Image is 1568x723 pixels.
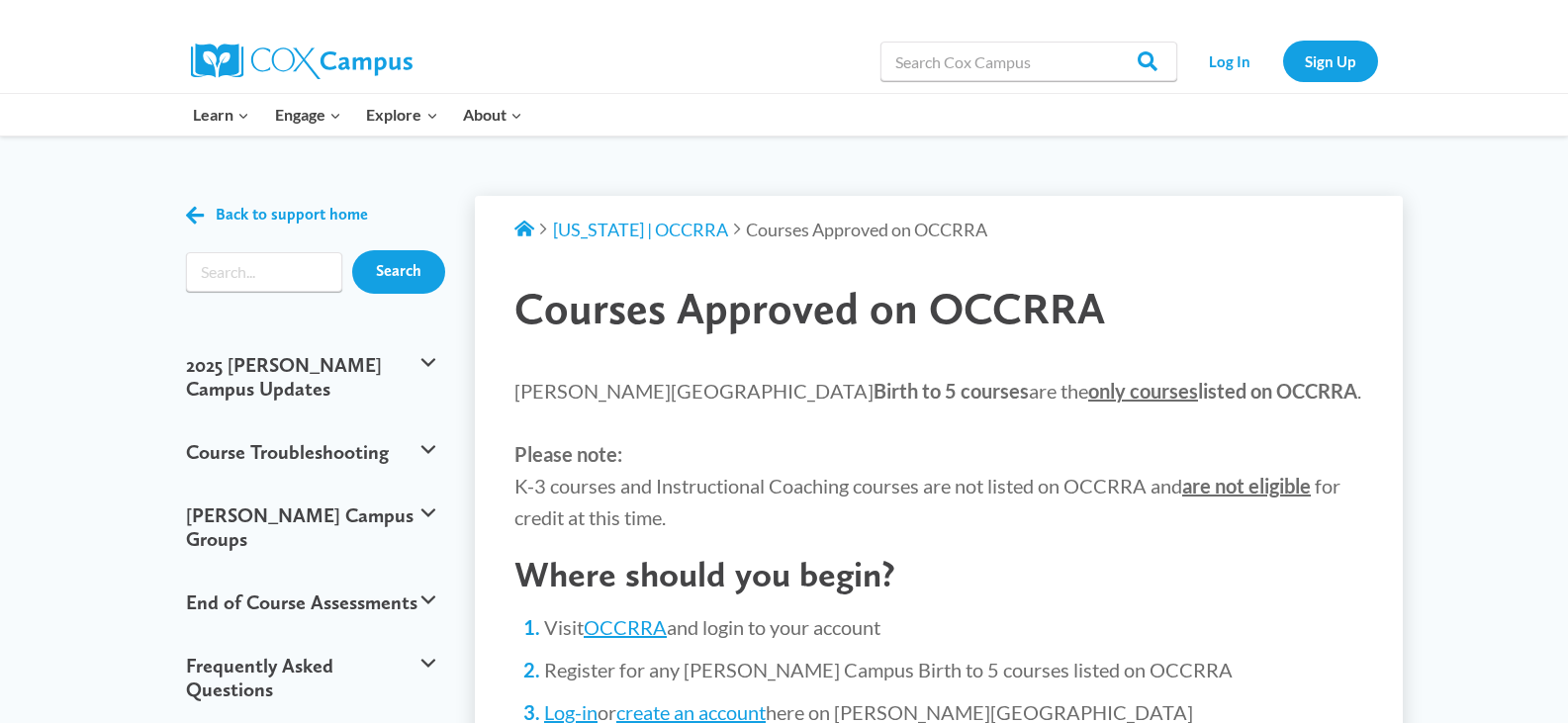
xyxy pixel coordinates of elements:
button: [PERSON_NAME] Campus Groups [176,484,446,571]
span: Engage [275,102,341,128]
a: OCCRRA [584,615,667,639]
span: Courses Approved on OCCRRA [746,219,987,240]
span: only courses [1088,379,1198,403]
span: Explore [366,102,437,128]
button: Frequently Asked Questions [176,634,446,721]
input: Search input [186,252,343,292]
form: Search form [186,252,343,292]
strong: Birth to 5 courses [874,379,1029,403]
span: Learn [193,102,249,128]
li: Register for any [PERSON_NAME] Campus Birth to 5 courses listed on OCCRRA [544,656,1363,683]
button: Course Troubleshooting [176,420,446,484]
li: Visit and login to your account [544,613,1363,641]
h2: Where should you begin? [514,553,1363,595]
button: 2025 [PERSON_NAME] Campus Updates [176,333,446,420]
a: Support Home [514,219,534,240]
a: Sign Up [1283,41,1378,81]
strong: are not eligible [1182,474,1311,497]
a: Log In [1187,41,1273,81]
span: Courses Approved on OCCRRA [514,282,1105,334]
input: Search Cox Campus [880,42,1177,81]
p: [PERSON_NAME][GEOGRAPHIC_DATA] are the . K-3 courses and Instructional Coaching courses are not l... [514,375,1363,533]
strong: Please note: [514,442,622,466]
button: End of Course Assessments [176,571,446,634]
span: About [463,102,522,128]
a: Back to support home [186,201,368,229]
a: [US_STATE] | OCCRRA [553,219,728,240]
strong: listed on OCCRRA [1088,379,1357,403]
input: Search [352,250,445,294]
nav: Secondary Navigation [1187,41,1378,81]
img: Cox Campus [191,44,413,79]
span: Back to support home [216,206,368,225]
nav: Primary Navigation [181,94,535,136]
